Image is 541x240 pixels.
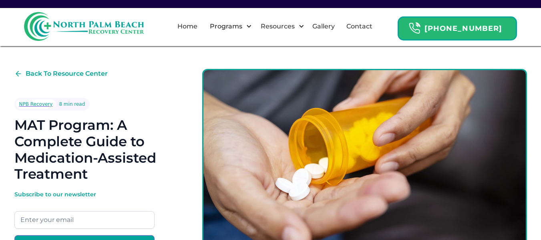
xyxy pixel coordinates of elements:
[14,190,155,198] div: Subscribe to our newsletter
[14,69,108,79] a: Back To Resource Center
[408,22,420,34] img: Header Calendar Icons
[14,211,155,229] input: Enter your email
[398,12,517,40] a: Header Calendar Icons[PHONE_NUMBER]
[424,24,502,33] strong: [PHONE_NUMBER]
[59,100,85,108] div: 8 min read
[19,100,53,108] div: NPB Recovery
[14,117,177,182] h1: MAT Program: A Complete Guide to Medication-Assisted Treatment
[203,14,254,39] div: Programs
[254,14,306,39] div: Resources
[26,69,108,79] div: Back To Resource Center
[16,99,56,109] a: NPB Recovery
[308,14,340,39] a: Gallery
[342,14,377,39] a: Contact
[259,22,297,31] div: Resources
[208,22,244,31] div: Programs
[173,14,202,39] a: Home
